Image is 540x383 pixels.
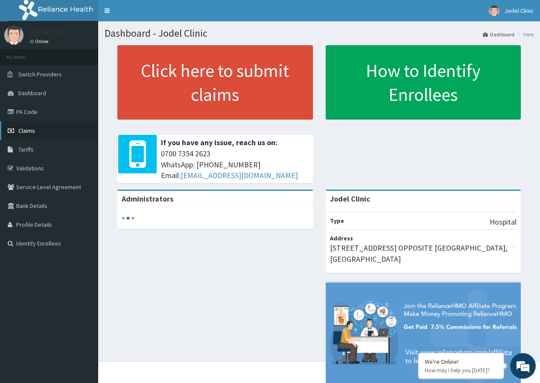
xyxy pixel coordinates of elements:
[18,70,62,78] span: Switch Providers
[330,194,370,204] strong: Jodel Clinic
[181,170,298,180] a: [EMAIL_ADDRESS][DOMAIN_NAME]
[326,45,521,120] a: How to Identify Enrollees
[18,146,34,153] span: Tariffs
[505,7,534,15] span: Jodel Clinic
[117,45,313,120] a: Click here to submit claims
[30,28,68,35] p: Jodel Clinic
[161,137,277,147] b: If you have any issue, reach us on:
[483,31,514,38] a: Dashboard
[18,89,46,97] span: Dashboard
[330,217,344,225] b: Type
[425,358,497,365] div: We're Online!
[4,26,23,45] img: User Image
[425,367,497,374] p: How may I help you today?
[18,127,35,134] span: Claims
[330,234,353,242] b: Address
[122,212,134,225] svg: audio-loading
[490,216,517,228] p: Hospital
[330,243,517,264] p: [STREET_ADDRESS] OPPOSITE [GEOGRAPHIC_DATA], [GEOGRAPHIC_DATA]
[122,194,173,204] b: Administrators
[515,31,534,38] li: Here
[30,38,50,44] a: Online
[105,28,534,39] h1: Dashboard - Jodel Clinic
[489,6,499,16] img: User Image
[161,148,309,181] span: 0700 7354 2623 WhatsApp: [PHONE_NUMBER] Email:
